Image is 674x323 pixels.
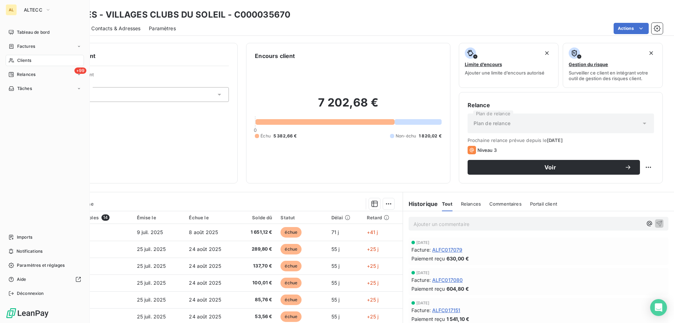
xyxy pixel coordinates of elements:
[242,296,272,303] span: 85,76 €
[447,315,470,323] span: 1 541,10 €
[16,248,42,254] span: Notifications
[442,201,452,207] span: Tout
[530,201,557,207] span: Portail client
[411,306,431,314] span: Facture :
[411,285,445,292] span: Paiement reçu
[416,301,430,305] span: [DATE]
[468,160,640,175] button: Voir
[242,263,272,270] span: 137,70 €
[447,255,469,262] span: 630,00 €
[242,229,272,236] span: 1 651,12 €
[17,29,49,35] span: Tableau de bord
[42,52,229,60] h6: Informations client
[468,137,654,143] span: Prochaine relance prévue depuis le
[367,246,379,252] span: +25 j
[489,201,522,207] span: Commentaires
[419,133,442,139] span: 1 820,02 €
[280,295,302,305] span: échue
[137,297,166,303] span: 25 juil. 2025
[367,297,379,303] span: +25 j
[189,280,221,286] span: 24 août 2025
[280,227,302,238] span: échue
[24,7,42,13] span: ALTECC
[411,246,431,253] span: Facture :
[614,23,649,34] button: Actions
[137,229,163,235] span: 9 juil. 2025
[650,299,667,316] div: Open Intercom Messenger
[447,285,469,292] span: 604,80 €
[461,201,481,207] span: Relances
[137,280,166,286] span: 25 juil. 2025
[432,276,463,284] span: ALFC017080
[474,120,510,127] span: Plan de relance
[280,215,323,220] div: Statut
[6,274,84,285] a: Aide
[189,297,221,303] span: 24 août 2025
[465,70,544,76] span: Ajouter une limite d’encours autorisé
[17,276,26,283] span: Aide
[101,214,110,221] span: 14
[242,215,272,220] div: Solde dû
[137,314,166,319] span: 25 juil. 2025
[17,85,32,92] span: Tâches
[189,246,221,252] span: 24 août 2025
[17,71,35,78] span: Relances
[416,240,430,245] span: [DATE]
[367,215,398,220] div: Retard
[17,290,44,297] span: Déconnexion
[242,313,272,320] span: 53,56 €
[411,255,445,262] span: Paiement reçu
[242,246,272,253] span: 289,80 €
[91,25,140,32] span: Contacts & Adresses
[255,96,441,117] h2: 7 202,68 €
[189,263,221,269] span: 24 août 2025
[255,52,295,60] h6: Encours client
[411,315,445,323] span: Paiement reçu
[254,127,257,133] span: 0
[331,229,339,235] span: 71 j
[260,133,271,139] span: Échu
[6,4,17,15] div: AL
[367,229,378,235] span: +41 j
[55,214,128,221] div: Pièces comptables
[280,244,302,254] span: échue
[17,234,32,240] span: Imports
[149,25,176,32] span: Paramètres
[17,262,65,269] span: Paramètres et réglages
[331,215,358,220] div: Délai
[242,279,272,286] span: 100,01 €
[57,72,229,82] span: Propriétés Client
[17,43,35,50] span: Factures
[477,147,497,153] span: Niveau 3
[367,280,379,286] span: +25 j
[569,70,657,81] span: Surveiller ce client en intégrant votre outil de gestion des risques client.
[465,62,502,67] span: Limite d’encours
[273,133,297,139] span: 5 382,66 €
[547,137,563,143] span: [DATE]
[280,278,302,288] span: échue
[476,164,625,170] span: Voir
[331,297,340,303] span: 55 j
[416,271,430,275] span: [DATE]
[367,314,379,319] span: +25 j
[432,246,463,253] span: ALFC017079
[189,229,218,235] span: 8 août 2025
[331,246,340,252] span: 55 j
[367,263,379,269] span: +25 j
[137,263,166,269] span: 25 juil. 2025
[569,62,608,67] span: Gestion du risque
[331,280,340,286] span: 55 j
[137,246,166,252] span: 25 juil. 2025
[563,43,663,88] button: Gestion du risqueSurveiller ce client en intégrant votre outil de gestion des risques client.
[189,215,233,220] div: Échue le
[396,133,416,139] span: Non-échu
[62,8,290,21] h3: 2 ALPES - VILLAGES CLUBS DU SOLEIL - C000035670
[403,200,438,208] h6: Historique
[280,261,302,271] span: échue
[411,276,431,284] span: Facture :
[432,306,461,314] span: ALFC017151
[280,311,302,322] span: échue
[74,67,86,74] span: +99
[468,101,654,109] h6: Relance
[137,215,181,220] div: Émise le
